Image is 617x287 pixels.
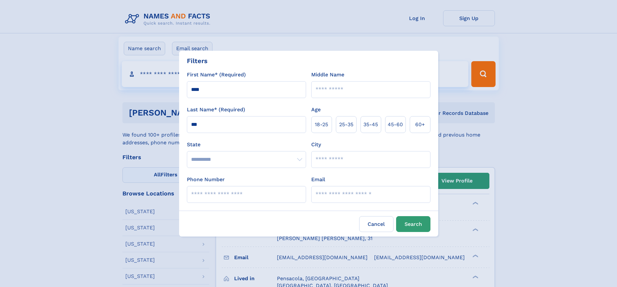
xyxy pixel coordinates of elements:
[311,176,325,183] label: Email
[339,121,353,128] span: 25‑35
[311,141,321,149] label: City
[187,141,306,149] label: State
[359,216,394,232] label: Cancel
[363,121,378,128] span: 35‑45
[311,106,321,114] label: Age
[315,121,328,128] span: 18‑25
[187,176,225,183] label: Phone Number
[415,121,425,128] span: 60+
[187,106,245,114] label: Last Name* (Required)
[396,216,430,232] button: Search
[187,56,208,66] div: Filters
[388,121,403,128] span: 45‑60
[311,71,344,79] label: Middle Name
[187,71,246,79] label: First Name* (Required)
